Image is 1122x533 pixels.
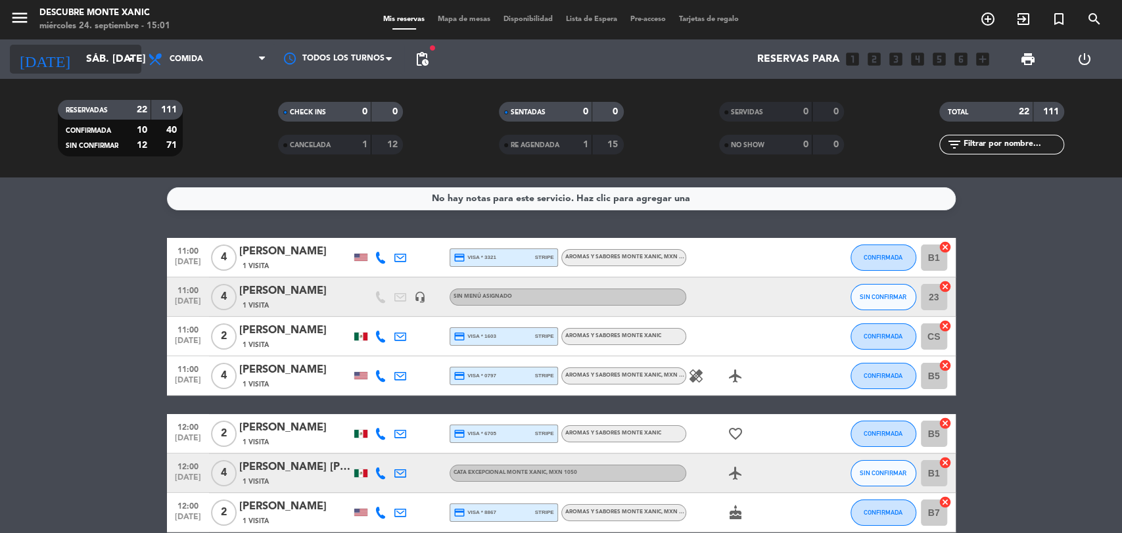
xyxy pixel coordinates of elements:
div: [PERSON_NAME] [PERSON_NAME] [239,459,351,476]
span: visa * 3321 [454,252,496,264]
strong: 12 [387,140,400,149]
span: 1 Visita [243,476,269,487]
i: looks_one [844,51,861,68]
span: visa * 6705 [454,428,496,440]
span: visa * 1603 [454,331,496,342]
span: 1 Visita [243,516,269,526]
strong: 0 [833,107,841,116]
i: looks_6 [952,51,970,68]
span: Tarjetas de regalo [672,16,745,23]
i: credit_card [454,370,465,382]
i: headset_mic [414,291,426,303]
span: [DATE] [172,513,204,528]
strong: 40 [166,126,179,135]
div: [PERSON_NAME] [239,361,351,379]
span: CONFIRMADA [66,127,111,134]
span: stripe [535,429,554,438]
span: 11:00 [172,321,204,336]
span: CONFIRMADA [864,254,902,261]
span: print [1020,51,1036,67]
span: RESERVADAS [66,107,108,114]
i: healing [688,368,704,384]
button: CONFIRMADA [851,323,916,350]
span: , MXN 1050 [661,373,692,378]
i: add_circle_outline [980,11,996,27]
strong: 22 [137,105,147,114]
div: [PERSON_NAME] [239,322,351,339]
span: SIN CONFIRMAR [860,469,906,476]
span: 1 Visita [243,437,269,448]
i: arrow_drop_down [122,51,138,67]
i: exit_to_app [1016,11,1031,27]
span: , MXN 1050 [546,470,577,475]
span: CONFIRMADA [864,333,902,340]
span: Lista de Espera [559,16,624,23]
i: favorite_border [728,426,743,442]
i: cake [728,505,743,521]
span: [DATE] [172,473,204,488]
strong: 71 [166,141,179,150]
span: CONFIRMADA [864,430,902,437]
strong: 10 [137,126,147,135]
strong: 1 [362,140,367,149]
span: [DATE] [172,297,204,312]
i: turned_in_not [1051,11,1067,27]
span: 2 [211,499,237,526]
strong: 12 [137,141,147,150]
div: [PERSON_NAME] [239,419,351,436]
button: CONFIRMADA [851,244,916,271]
span: 2 [211,421,237,447]
span: 1 Visita [243,261,269,271]
strong: 15 [607,140,620,149]
span: Comida [170,55,203,64]
span: CONFIRMADA [864,509,902,516]
span: visa * 0797 [454,370,496,382]
span: , MXN 1050 [661,254,692,260]
i: add_box [974,51,991,68]
i: looks_4 [909,51,926,68]
span: 12:00 [172,498,204,513]
i: cancel [939,241,952,254]
span: SIN CONFIRMAR [860,293,906,300]
strong: 0 [803,107,808,116]
strong: 111 [161,105,179,114]
strong: 0 [362,107,367,116]
i: credit_card [454,252,465,264]
span: Aromas y Sabores Monte Xanic [565,430,661,436]
span: Sin menú asignado [454,294,512,299]
i: menu [10,8,30,28]
i: looks_5 [931,51,948,68]
span: [DATE] [172,376,204,391]
span: 1 Visita [243,340,269,350]
span: 12:00 [172,458,204,473]
span: Aromas y Sabores Monte Xanic [565,509,692,515]
span: TOTAL [947,109,968,116]
button: menu [10,8,30,32]
span: SERVIDAS [731,109,763,116]
div: [PERSON_NAME] [239,283,351,300]
span: CONFIRMADA [864,372,902,379]
span: visa * 8867 [454,507,496,519]
button: CONFIRMADA [851,499,916,526]
button: SIN CONFIRMAR [851,460,916,486]
span: 4 [211,363,237,389]
span: [DATE] [172,258,204,273]
span: [DATE] [172,336,204,352]
span: stripe [535,508,554,517]
span: Mis reservas [377,16,431,23]
span: NO SHOW [731,142,764,149]
strong: 0 [803,140,808,149]
span: stripe [535,371,554,380]
span: 11:00 [172,243,204,258]
strong: 111 [1043,107,1062,116]
span: 4 [211,284,237,310]
i: airplanemode_active [728,465,743,481]
span: Aromas y Sabores Monte Xanic [565,373,692,378]
span: 11:00 [172,282,204,297]
input: Filtrar por nombre... [962,137,1064,152]
i: cancel [939,319,952,333]
div: miércoles 24. septiembre - 15:01 [39,20,170,33]
span: Aromas y Sabores Monte Xanic [565,333,661,338]
i: cancel [939,359,952,372]
span: 4 [211,244,237,271]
